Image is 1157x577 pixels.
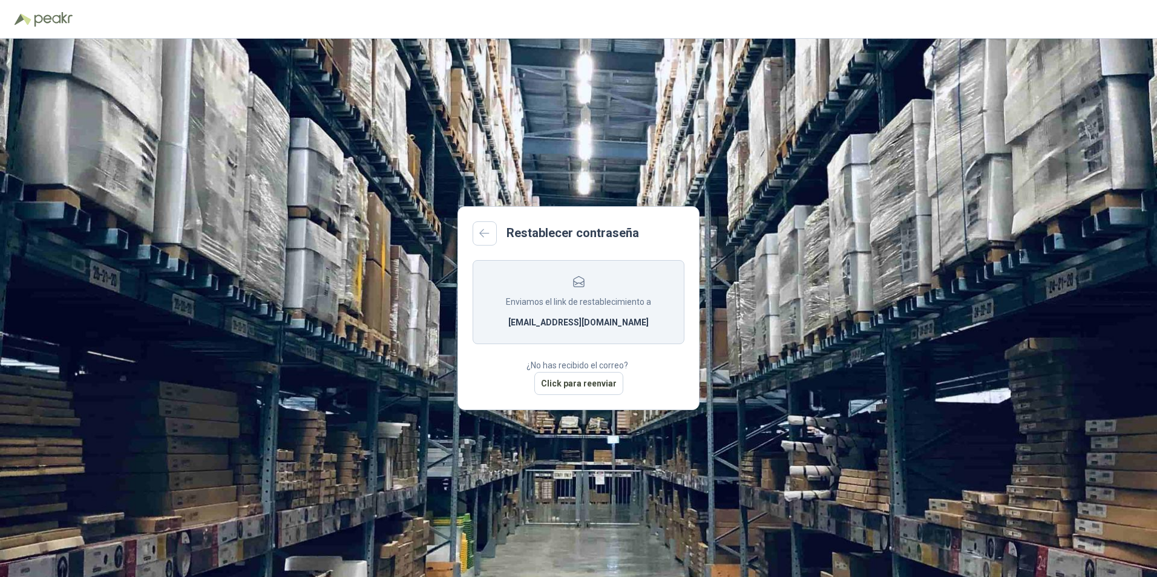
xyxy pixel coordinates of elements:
button: Click para reenviar [534,372,623,395]
h2: Restablecer contraseña [506,224,639,243]
img: Peakr [34,12,73,27]
p: ¿No has recibido el correo? [526,359,631,372]
b: [EMAIL_ADDRESS][DOMAIN_NAME] [508,316,649,329]
img: Logo [15,13,31,25]
p: Enviamos el link de restablecimiento a [506,295,651,308]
